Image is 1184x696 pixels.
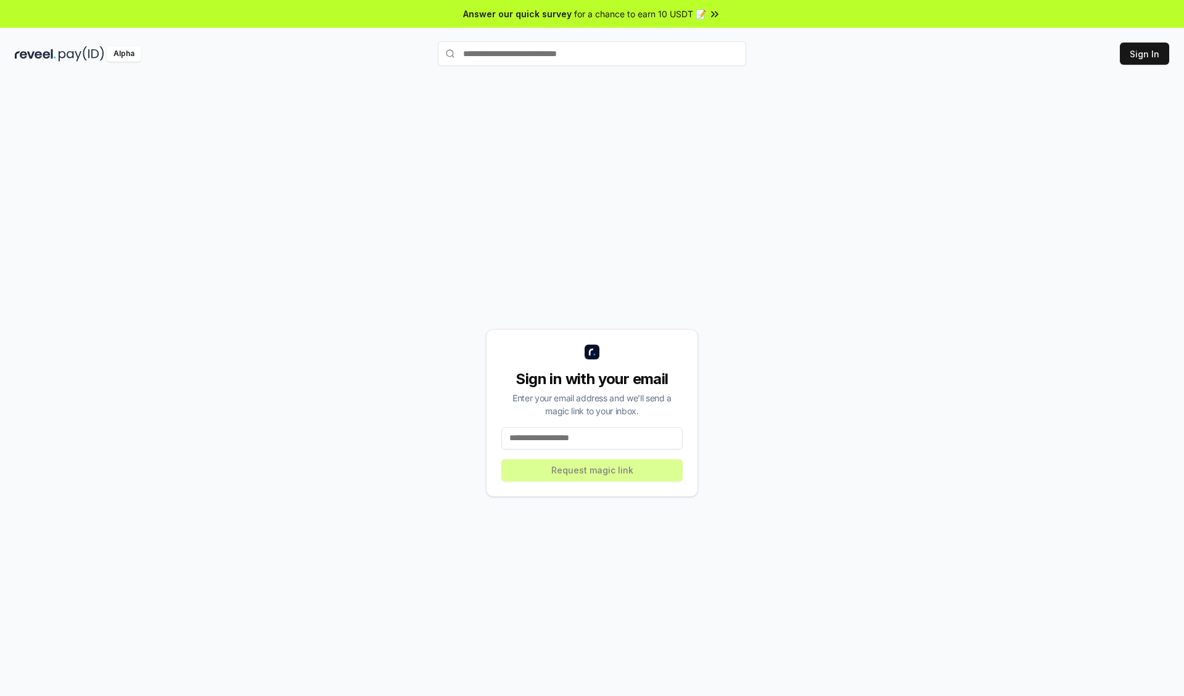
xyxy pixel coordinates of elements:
button: Sign In [1120,43,1169,65]
img: reveel_dark [15,46,56,62]
div: Enter your email address and we’ll send a magic link to your inbox. [501,391,683,417]
div: Alpha [107,46,141,62]
span: Answer our quick survey [463,7,572,20]
div: Sign in with your email [501,369,683,389]
span: for a chance to earn 10 USDT 📝 [574,7,706,20]
img: logo_small [585,345,599,359]
img: pay_id [59,46,104,62]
